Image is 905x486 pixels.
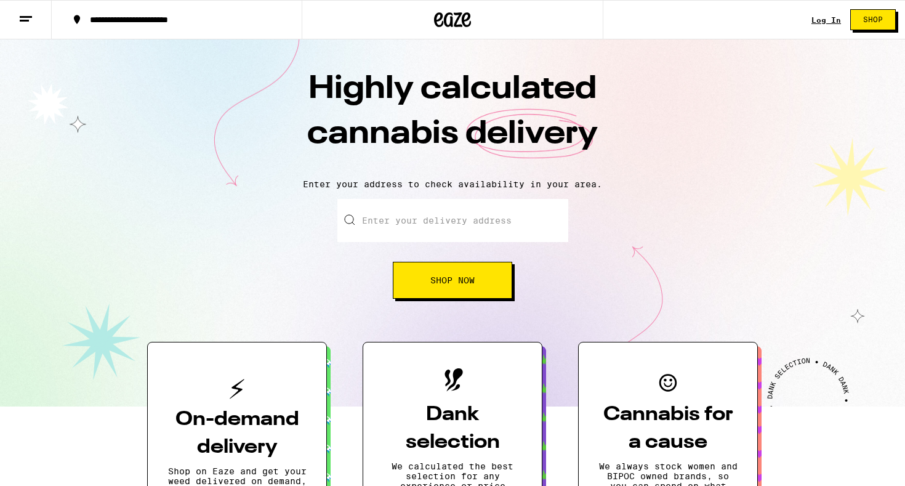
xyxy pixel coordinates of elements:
p: Enter your address to check availability in your area. [12,179,893,189]
h3: On-demand delivery [167,406,307,461]
button: Shop Now [393,262,512,299]
button: Shop [850,9,896,30]
input: Enter your delivery address [337,199,568,242]
a: Log In [811,16,841,24]
h3: Dank selection [383,401,522,456]
h3: Cannabis for a cause [598,401,738,456]
span: Shop [863,16,883,23]
a: Shop [841,9,905,30]
span: Shop Now [430,276,475,285]
h1: Highly calculated cannabis delivery [237,67,668,169]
